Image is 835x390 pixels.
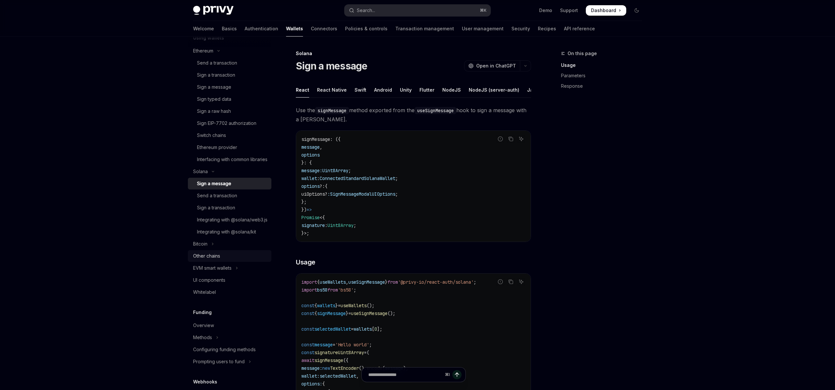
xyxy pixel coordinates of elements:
span: ?: [320,183,325,189]
button: Copy the contents from the code block [507,277,515,286]
div: Search... [357,7,375,14]
div: Switch chains [197,131,226,139]
a: Sign a message [188,81,271,93]
span: , [320,144,322,150]
a: Basics [222,21,237,37]
div: Sign a transaction [197,204,235,212]
span: new [322,365,330,371]
span: , [346,279,348,285]
div: Solana [193,168,208,175]
div: Send a transaction [197,59,237,67]
div: UI components [193,276,225,284]
span: Uint8Array [327,222,354,228]
span: { [317,279,320,285]
a: API reference [564,21,595,37]
code: useSignMessage [415,107,456,114]
div: Whitelabel [193,288,216,296]
div: Sign a transaction [197,71,235,79]
span: ; [474,279,476,285]
a: Response [561,81,647,91]
span: } [346,310,348,316]
span: options [301,152,320,158]
button: Copy the contents from the code block [507,135,515,143]
a: Sign a transaction [188,69,271,81]
span: const [301,303,314,308]
span: = [351,326,354,332]
button: Report incorrect code [496,277,505,286]
a: Integrating with @solana/kit [188,226,271,238]
span: bs58 [317,287,327,293]
span: wallet [301,175,317,181]
button: Report incorrect code [496,135,505,143]
span: message [314,342,333,348]
span: : [327,191,330,197]
span: ⌘ K [480,8,487,13]
button: Toggle Ethereum section [188,45,271,57]
h1: Sign a message [296,60,368,72]
div: Sign typed data [197,95,231,103]
span: await [301,357,314,363]
span: message [385,365,403,371]
span: ConnectedStandardSolanaWallet [320,175,395,181]
span: SignMessageModalUIOptions [330,191,395,197]
span: ; [354,287,356,293]
span: const [301,326,314,332]
span: message: [301,365,322,371]
a: Integrating with @solana/web3.js [188,214,271,226]
span: message: [301,168,322,173]
span: 'Hello world' [335,342,369,348]
span: ; [354,222,356,228]
h5: Webhooks [193,378,217,386]
a: Overview [188,320,271,331]
a: Other chains [188,250,271,262]
span: const [301,310,314,316]
a: Policies & controls [345,21,387,37]
span: = [348,310,351,316]
span: signMessage [314,357,343,363]
div: Other chains [193,252,220,260]
a: Whitelabel [188,286,271,298]
button: Open search [344,5,491,16]
div: Unity [400,82,412,97]
h5: Funding [193,308,212,316]
span: signature [301,222,325,228]
a: Connectors [311,21,337,37]
span: from [387,279,398,285]
span: Dashboard [591,7,616,14]
button: Send message [452,370,462,379]
span: const [301,342,314,348]
span: } [385,279,387,285]
span: }; [301,199,307,205]
div: Prompting users to fund [193,358,245,366]
div: EVM smart wallets [193,264,232,272]
span: from [327,287,338,293]
span: { [314,303,317,308]
span: signMessage [301,136,330,142]
div: Solana [296,50,531,57]
a: Sign a message [188,178,271,189]
button: Toggle EVM smart wallets section [188,262,271,274]
div: React Native [317,82,347,97]
a: Sign a raw hash [188,105,271,117]
button: Toggle Solana section [188,166,271,177]
span: ( [382,365,385,371]
div: NodeJS [442,82,461,97]
a: Switch chains [188,129,271,141]
button: Toggle dark mode [631,5,642,16]
span: : [317,175,320,181]
span: (); [367,303,374,308]
a: Usage [561,60,647,70]
span: '@privy-io/react-auth/solana' [398,279,474,285]
span: { [314,310,317,316]
div: Configuring funding methods [193,346,256,353]
div: Android [374,82,392,97]
span: wallets [354,326,372,332]
div: Integrating with @solana/web3.js [197,216,267,224]
span: On this page [568,50,597,57]
span: useSignMessage [351,310,387,316]
span: (). [359,365,367,371]
span: import [301,287,317,293]
a: Transaction management [395,21,454,37]
a: Interfacing with common libraries [188,154,271,165]
a: Sign typed data [188,93,271,105]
